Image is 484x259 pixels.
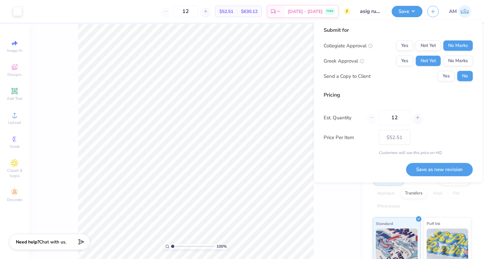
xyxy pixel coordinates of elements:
span: Image AI [7,48,22,53]
div: Foil [449,189,464,198]
span: Chat with us. [39,239,66,245]
span: AM [449,8,457,15]
span: Designs [7,72,22,77]
span: Decorate [7,197,22,202]
button: Save as new revision [406,163,473,176]
input: – – [379,110,410,125]
button: Not Yet [416,56,441,66]
a: AM [449,5,471,18]
label: Est. Quantity [324,114,362,121]
span: FREE [327,9,333,14]
span: 100 % [216,243,227,249]
button: Yes [396,56,413,66]
span: Standard [376,220,393,227]
div: Send a Copy to Client [324,72,371,80]
button: Yes [438,71,455,81]
input: Untitled Design [355,5,387,18]
div: Greek Approval [324,57,364,65]
strong: Need help? [16,239,39,245]
button: No [457,71,473,81]
span: Greek [10,144,20,149]
div: Transfers [401,189,427,198]
button: Yes [396,41,413,51]
span: Add Text [7,96,22,101]
span: $52.51 [219,8,233,15]
div: Pricing [324,91,473,99]
button: Not Yet [416,41,441,51]
span: [DATE] - [DATE] [288,8,323,15]
div: Vinyl [429,189,447,198]
span: Upload [8,120,21,125]
button: Save [392,6,422,17]
div: Customers will see this price on HQ. [324,150,473,156]
span: Puff Ink [427,220,440,227]
div: Applique [373,189,399,198]
span: Clipart & logos [3,168,26,178]
button: No Marks [443,41,473,51]
div: Rhinestones [373,202,404,211]
div: Collegiate Approval [324,42,373,49]
span: $630.12 [241,8,258,15]
img: Amanda Mudry [458,5,471,18]
div: Submit for [324,26,473,34]
input: – – [173,6,198,17]
label: Price Per Item [324,134,374,141]
button: No Marks [443,56,473,66]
